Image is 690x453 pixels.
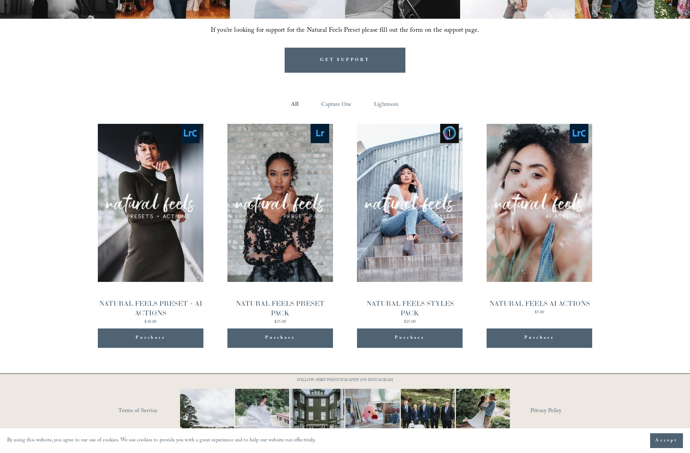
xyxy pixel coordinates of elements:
div: NATURAL FEELS STYLES PACK [357,299,463,318]
span: | [362,99,364,110]
p: FOLLOW @JBIVPHOTOGRAPHY ON INSTAGRAM [283,377,407,385]
div: $25.00 [227,320,333,324]
img: This has got to be one of the cutest detail shots I've ever taken for a wedding! 📷 @thewoobles #I... [332,389,413,443]
span: If you’re looking for support for the Natural Feels Preset please fill out the form on the suppor... [211,25,479,36]
a: NATURAL FEELS PRESET PACK [227,124,333,326]
div: NATURAL FEELS PRESET + AI ACTIONS [98,299,203,318]
button: Purchase [357,328,463,348]
a: Terms of Service [118,406,201,417]
a: NATURAL FEELS PRESET + AI ACTIONS [98,124,203,326]
a: Privacy Policy [530,406,592,417]
div: $30.00 [98,320,203,324]
a: GET SUPPORT [285,48,405,73]
span: Accept [655,437,678,444]
a: NATURAL FEELS STYLES PACK [357,124,463,326]
div: $25.00 [357,320,463,324]
a: NATURAL FEELS AI ACTIONS [487,124,592,316]
div: $5.00 [489,310,590,315]
img: Definitely, not your typical #WideShotWednesday moment. It&rsquo;s all about the suits, the smile... [167,389,248,443]
div: NATURAL FEELS PRESET PACK [227,299,333,318]
img: Happy #InternationalDogDay to all the pups who have made wedding days, engagement sessions, and p... [387,389,468,443]
span: Purchase [136,334,165,343]
span: Purchase [265,334,295,343]
img: It&rsquo;s that time of year where weddings and engagements pick up and I get the joy of capturin... [456,380,510,452]
button: Accept [650,433,683,448]
button: Purchase [487,328,592,348]
a: Capture One [321,99,352,110]
button: Purchase [227,328,333,348]
div: NATURAL FEELS AI ACTIONS [489,299,590,308]
p: By using this website, you agree to our use of cookies. We use cookies to provide you with a grea... [7,436,316,446]
a: All [291,99,298,110]
a: Lightroom [374,99,399,110]
button: Purchase [98,328,203,348]
img: Not every photo needs to be perfectly still, sometimes the best ones are the ones that feel like ... [222,389,303,443]
img: Wideshots aren't just &quot;nice to have,&quot; they're a wedding day essential! 🙌 #Wideshotwedne... [282,389,352,443]
span: Purchase [395,334,424,343]
span: | [309,99,311,110]
span: Purchase [524,334,554,343]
